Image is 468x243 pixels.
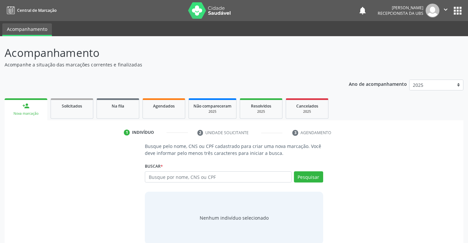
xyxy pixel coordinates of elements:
[2,23,52,36] a: Acompanhamento
[296,103,318,109] span: Cancelados
[124,130,130,135] div: 1
[153,103,175,109] span: Agendados
[145,143,323,157] p: Busque pelo nome, CNS ou CPF cadastrado para criar uma nova marcação. Você deve informar pelo men...
[62,103,82,109] span: Solicitados
[145,171,291,182] input: Busque por nome, CNS ou CPF
[112,103,124,109] span: Na fila
[439,4,452,17] button: 
[251,103,271,109] span: Resolvidos
[358,6,367,15] button: notifications
[245,109,278,114] div: 2025
[291,109,323,114] div: 2025
[452,5,463,16] button: apps
[17,8,56,13] span: Central de Marcação
[193,109,232,114] div: 2025
[442,6,449,13] i: 
[349,80,407,88] p: Ano de acompanhamento
[5,61,326,68] p: Acompanhe a situação das marcações correntes e finalizadas
[426,4,439,17] img: img
[193,103,232,109] span: Não compareceram
[378,11,423,16] span: Recepcionista da UBS
[132,130,154,135] div: Indivíduo
[22,102,30,109] div: person_add
[200,214,269,221] div: Nenhum indivíduo selecionado
[294,171,323,182] button: Pesquisar
[5,45,326,61] p: Acompanhamento
[145,161,163,171] label: Buscar
[5,5,56,16] a: Central de Marcação
[9,111,43,116] div: Nova marcação
[378,5,423,11] div: [PERSON_NAME]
